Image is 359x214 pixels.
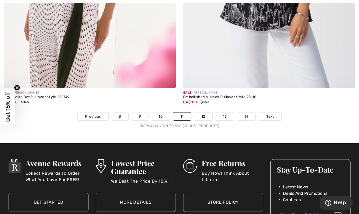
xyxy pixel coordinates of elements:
[9,159,21,173] img: Avenue Rewards
[131,112,148,120] a: 9
[4,95,176,99] div: Chic Polka Dot Pullover Style 251749
[202,170,263,182] p: Buy Now! Think About It Later!
[194,112,213,120] a: 12
[26,159,89,167] h3: Avenue Rewards
[320,196,353,211] iframe: Opens a widget where you can find more information
[183,100,197,104] span: CA$ 110
[283,197,301,203] span: Contests
[96,193,176,212] a: More Details
[283,184,308,190] span: Latest News
[85,114,101,119] span: Previous
[215,112,234,120] a: 13
[183,91,355,95] div: [PERSON_NAME]
[96,159,106,173] img: Lowest Price Guarantee
[14,85,20,91] button: Close teaser
[111,159,176,175] h3: Lowest Price Guarantee
[277,166,344,173] h3: Stay Up-To-Date
[183,91,191,95] span: Sale
[173,112,191,120] a: 11
[283,190,327,197] span: Deals And Promotions
[202,159,263,167] h3: Free Returns
[21,100,29,104] span: $169
[111,178,176,190] p: We Beat The Price By 10%!
[183,159,197,173] img: Free Returns
[4,92,11,122] span: Get 15% off
[266,114,274,119] span: Next
[4,91,176,95] div: [PERSON_NAME]
[111,112,128,120] a: 8
[183,95,355,99] div: Embellished V-Neck Pullover Style 251181
[200,100,209,104] span: $169
[258,112,281,120] a: Next
[26,170,89,182] p: Collect Rewards To Order What You Love For FREE!
[183,193,263,212] a: Store Policy
[9,193,89,212] a: Get Started
[151,112,170,120] a: 10
[237,112,256,120] a: 14
[78,112,108,120] a: Previous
